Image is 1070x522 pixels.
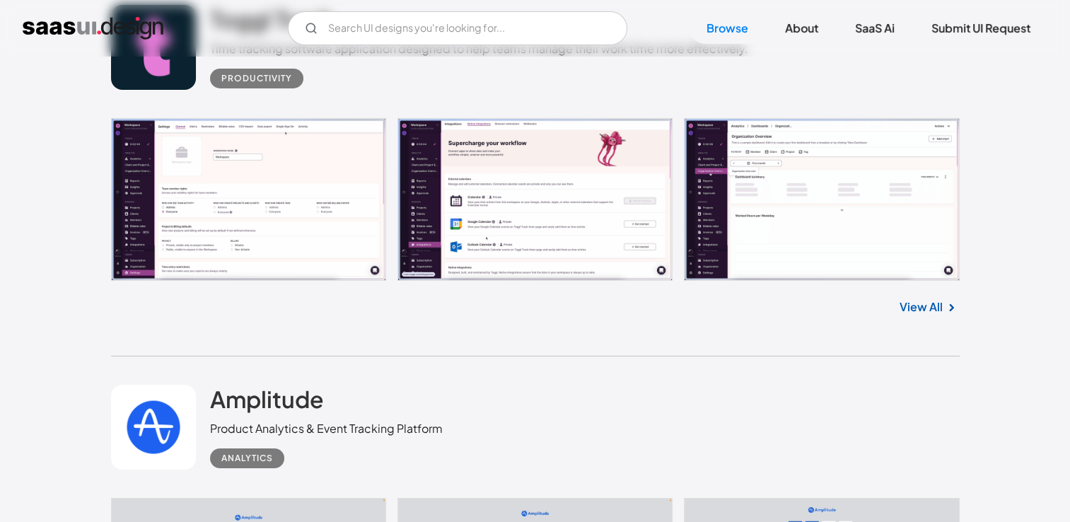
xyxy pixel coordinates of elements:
a: View All [900,298,943,315]
a: Amplitude [210,385,324,420]
div: Analytics [221,450,273,467]
div: Productivity [221,70,292,87]
a: Browse [690,13,765,44]
h2: Amplitude [210,385,324,413]
a: About [768,13,835,44]
div: Product Analytics & Event Tracking Platform [210,420,443,437]
form: Email Form [288,11,627,45]
a: Submit UI Request [914,13,1047,44]
a: home [23,17,163,40]
input: Search UI designs you're looking for... [288,11,627,45]
a: SaaS Ai [838,13,912,44]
